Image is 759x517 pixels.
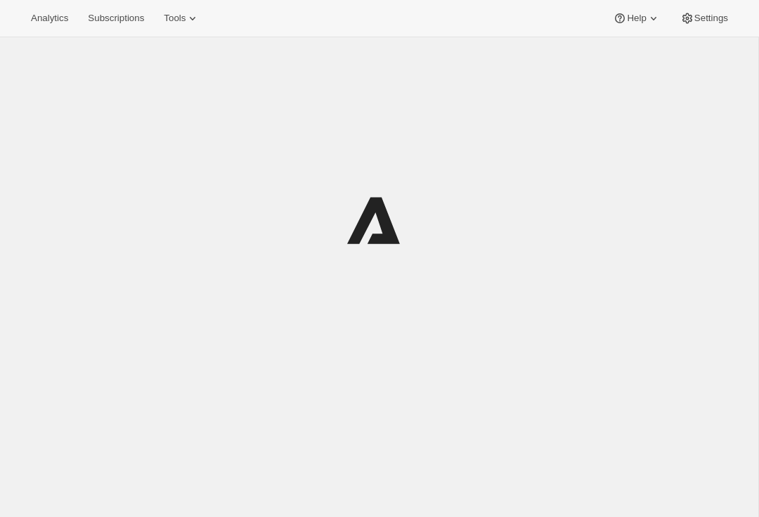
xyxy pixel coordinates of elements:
span: Settings [694,13,728,24]
button: Tools [155,8,208,28]
button: Analytics [22,8,77,28]
span: Analytics [31,13,68,24]
span: Tools [164,13,186,24]
span: Help [627,13,646,24]
button: Subscriptions [79,8,153,28]
span: Subscriptions [88,13,144,24]
button: Help [604,8,668,28]
button: Settings [672,8,737,28]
